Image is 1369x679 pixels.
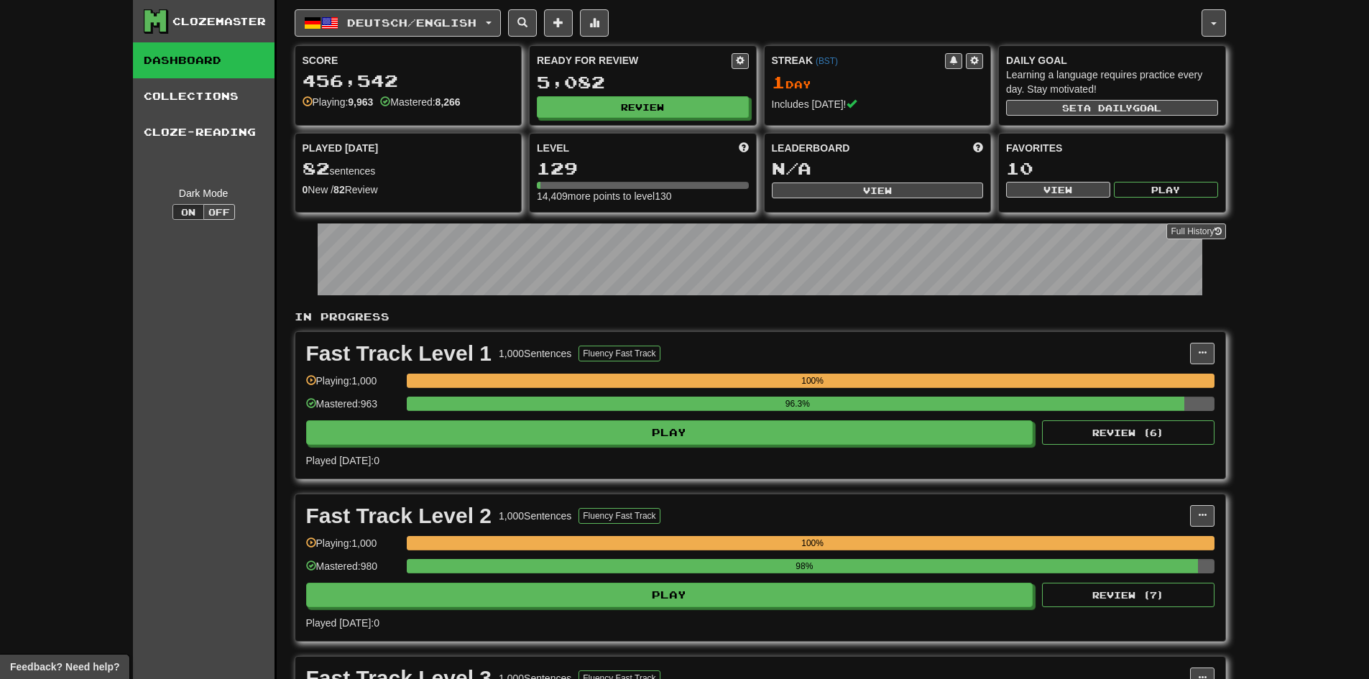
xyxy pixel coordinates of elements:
div: Playing: [303,95,374,109]
div: 100% [411,536,1214,550]
div: New / Review [303,183,515,197]
div: Score [303,53,515,68]
a: (BST) [816,56,838,66]
button: On [172,204,204,220]
div: Daily Goal [1006,53,1218,68]
button: Play [1114,182,1218,198]
button: Search sentences [508,9,537,37]
span: Played [DATE] [303,141,379,155]
strong: 8,266 [435,96,461,108]
a: Dashboard [133,42,275,78]
span: Leaderboard [772,141,850,155]
div: 96.3% [411,397,1184,411]
span: Played [DATE]: 0 [306,617,379,629]
div: 456,542 [303,72,515,90]
button: View [772,183,984,198]
strong: 82 [333,184,345,195]
div: Includes [DATE]! [772,97,984,111]
span: Level [537,141,569,155]
span: N/A [772,158,811,178]
span: 1 [772,72,785,92]
button: Fluency Fast Track [579,508,660,524]
span: Played [DATE]: 0 [306,455,379,466]
button: Review (7) [1042,583,1214,607]
button: Add sentence to collection [544,9,573,37]
span: a daily [1084,103,1133,113]
button: Play [306,583,1033,607]
button: Off [203,204,235,220]
div: sentences [303,160,515,178]
a: Collections [133,78,275,114]
button: Seta dailygoal [1006,100,1218,116]
div: Fast Track Level 2 [306,505,492,527]
div: Mastered: [380,95,460,109]
strong: 0 [303,184,308,195]
div: 14,409 more points to level 130 [537,189,749,203]
div: 1,000 Sentences [499,346,571,361]
div: 10 [1006,160,1218,177]
div: Learning a language requires practice every day. Stay motivated! [1006,68,1218,96]
div: 100% [411,374,1214,388]
div: 1,000 Sentences [499,509,571,523]
button: View [1006,182,1110,198]
div: 98% [411,559,1198,573]
button: Review (6) [1042,420,1214,445]
a: Cloze-Reading [133,114,275,150]
p: In Progress [295,310,1226,324]
div: Favorites [1006,141,1218,155]
span: Open feedback widget [10,660,119,674]
button: Deutsch/English [295,9,501,37]
div: Playing: 1,000 [306,374,400,397]
div: Mastered: 963 [306,397,400,420]
div: Mastered: 980 [306,559,400,583]
div: Ready for Review [537,53,732,68]
span: Deutsch / English [347,17,476,29]
div: Fast Track Level 1 [306,343,492,364]
span: Score more points to level up [739,141,749,155]
button: Play [306,420,1033,445]
button: Review [537,96,749,118]
strong: 9,963 [348,96,373,108]
span: This week in points, UTC [973,141,983,155]
div: 5,082 [537,73,749,91]
div: Dark Mode [144,186,264,200]
div: Clozemaster [172,14,266,29]
button: More stats [580,9,609,37]
div: Streak [772,53,946,68]
span: 82 [303,158,330,178]
div: 129 [537,160,749,177]
div: Playing: 1,000 [306,536,400,560]
button: Fluency Fast Track [579,346,660,361]
div: Day [772,73,984,92]
a: Full History [1166,223,1225,239]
